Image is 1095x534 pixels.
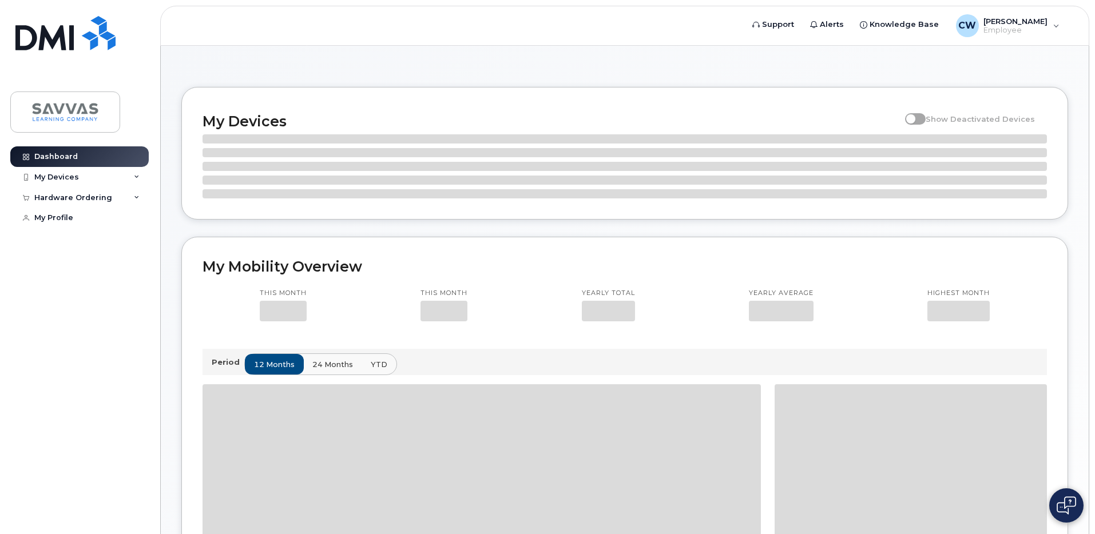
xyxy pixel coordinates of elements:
p: This month [420,289,467,298]
img: Open chat [1057,496,1076,515]
input: Show Deactivated Devices [905,108,914,117]
p: Period [212,357,244,368]
span: Show Deactivated Devices [926,114,1035,123]
span: 24 months [312,359,353,370]
p: This month [260,289,307,298]
p: Highest month [927,289,990,298]
span: YTD [371,359,387,370]
p: Yearly total [582,289,635,298]
p: Yearly average [749,289,814,298]
h2: My Devices [203,113,899,130]
h2: My Mobility Overview [203,258,1047,275]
